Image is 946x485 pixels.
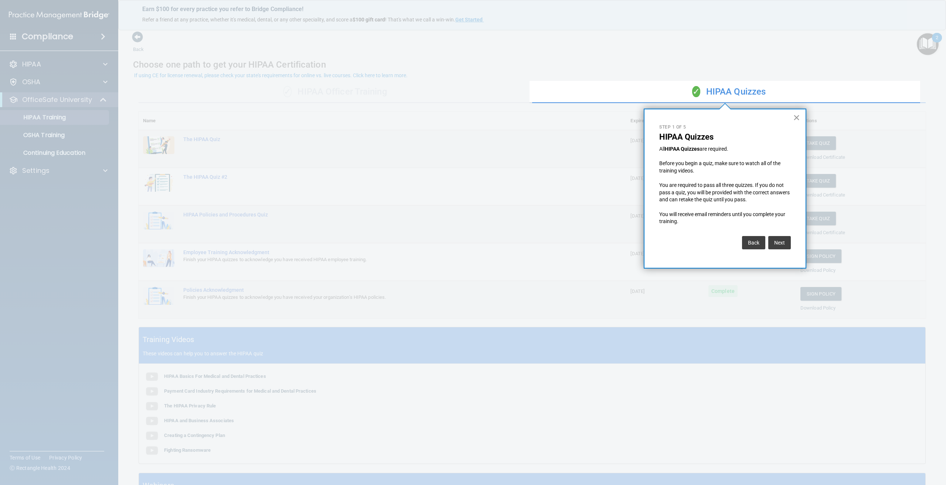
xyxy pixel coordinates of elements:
[659,132,791,142] p: HIPAA Quizzes
[742,236,765,249] button: Back
[700,146,728,152] span: are required.
[659,124,791,130] p: Step 1 of 5
[692,86,700,97] span: ✓
[665,146,700,152] strong: HIPAA Quizzes
[532,81,926,103] div: HIPAA Quizzes
[659,146,665,152] span: All
[659,160,791,174] p: Before you begin a quiz, make sure to watch all of the training videos.
[768,236,791,249] button: Next
[793,112,800,123] button: Close
[659,211,791,225] p: You will receive email reminders until you complete your training.
[659,182,791,204] p: You are required to pass all three quizzes. If you do not pass a quiz, you will be provided with ...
